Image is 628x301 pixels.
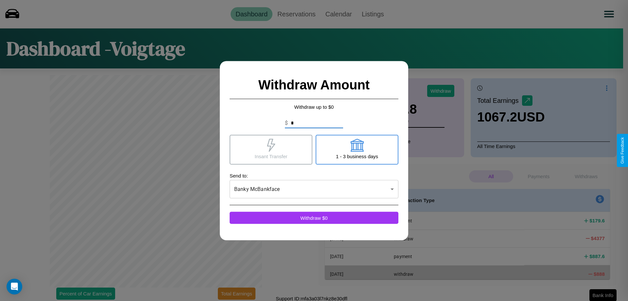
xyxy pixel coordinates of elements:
[230,171,398,180] p: Send to:
[230,71,398,99] h2: Withdraw Amount
[285,119,288,127] p: $
[336,152,378,160] p: 1 - 3 business days
[7,279,22,294] div: Open Intercom Messenger
[230,212,398,224] button: Withdraw $0
[230,102,398,111] p: Withdraw up to $ 0
[230,180,398,198] div: Banky McBankface
[254,152,287,160] p: Insant Transfer
[620,137,625,164] div: Give Feedback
